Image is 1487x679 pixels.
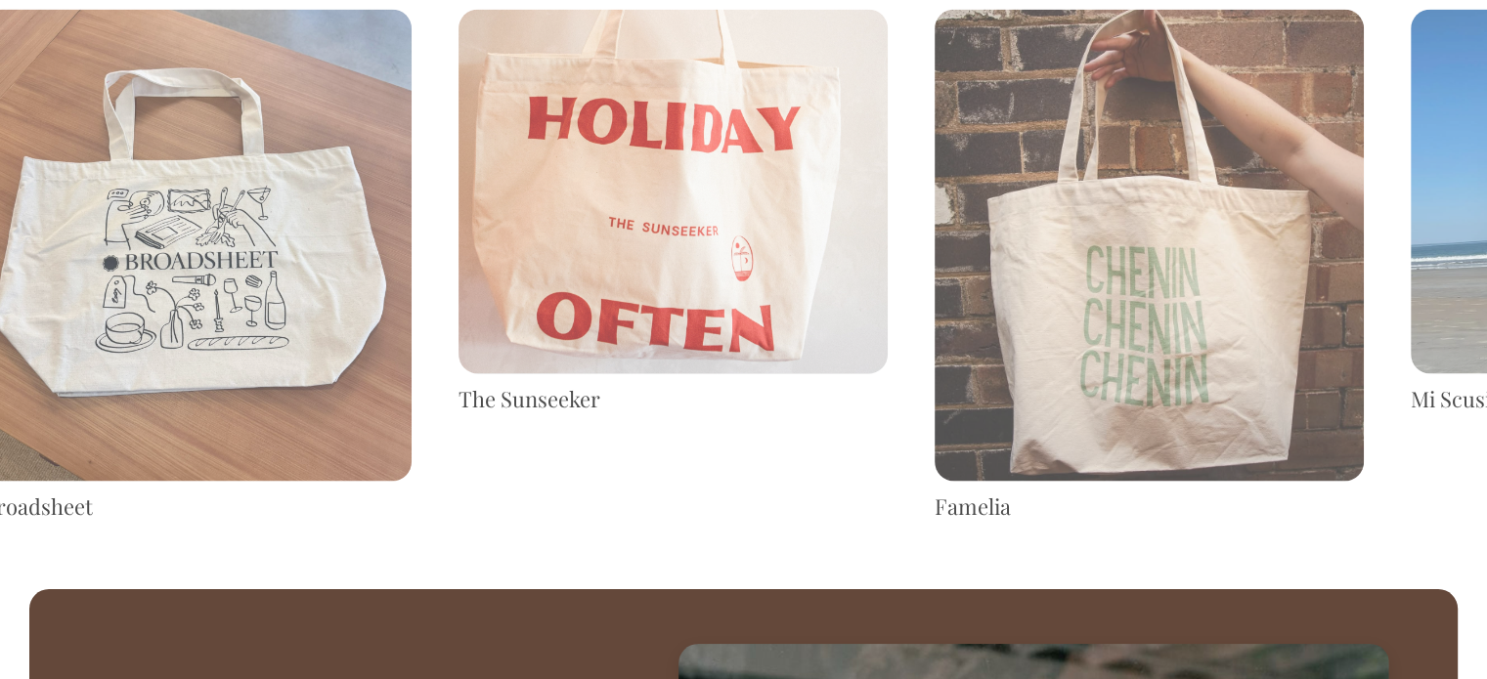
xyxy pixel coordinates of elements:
img: The Sunseeker [459,9,888,373]
img: Famelia [935,9,1364,481]
div: Famelia [935,490,1364,521]
div: The Sunseeker [459,383,888,413]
